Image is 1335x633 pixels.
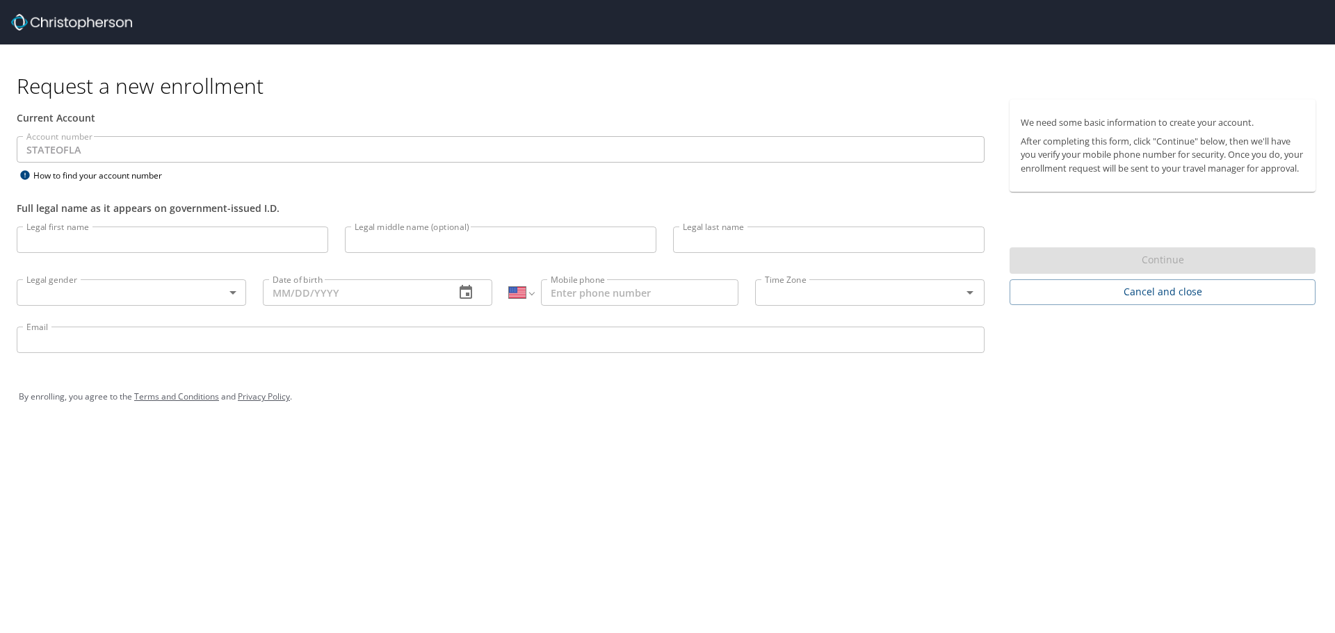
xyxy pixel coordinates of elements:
div: By enrolling, you agree to the and . [19,379,1316,414]
div: ​ [17,279,246,306]
div: How to find your account number [17,167,191,184]
div: Current Account [17,110,985,125]
h1: Request a new enrollment [17,72,1327,99]
p: We need some basic information to create your account. [1021,116,1304,129]
img: cbt logo [11,14,132,31]
p: After completing this form, click "Continue" below, then we'll have you verify your mobile phone ... [1021,135,1304,175]
span: Cancel and close [1021,283,1304,301]
input: Enter phone number [541,279,738,306]
button: Open [960,283,980,302]
div: Full legal name as it appears on government-issued I.D. [17,201,985,215]
a: Terms and Conditions [134,391,219,402]
input: MM/DD/YYYY [263,279,444,306]
a: Privacy Policy [238,391,290,402]
button: Cancel and close [1010,279,1316,305]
